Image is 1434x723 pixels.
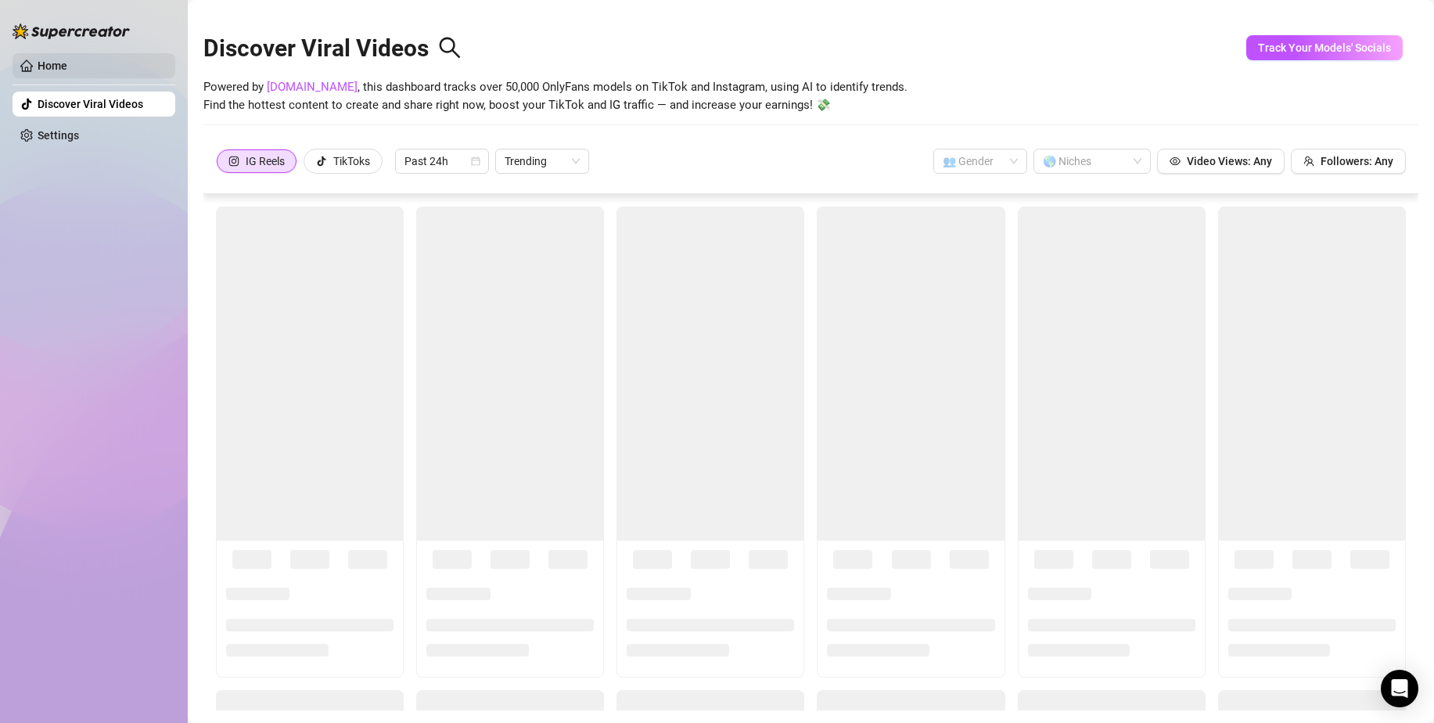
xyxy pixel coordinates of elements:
[203,34,462,63] h2: Discover Viral Videos
[1170,156,1181,167] span: eye
[228,156,239,167] span: instagram
[333,149,370,173] div: TikToks
[1246,35,1403,60] button: Track Your Models' Socials
[13,23,130,39] img: logo-BBDzfeDw.svg
[1381,670,1418,707] div: Open Intercom Messenger
[438,36,462,59] span: search
[1157,149,1285,174] button: Video Views: Any
[267,80,358,94] a: [DOMAIN_NAME]
[1291,149,1406,174] button: Followers: Any
[203,78,907,115] span: Powered by , this dashboard tracks over 50,000 OnlyFans models on TikTok and Instagram, using AI ...
[38,98,143,110] a: Discover Viral Videos
[471,156,480,166] span: calendar
[1303,156,1314,167] span: team
[38,59,67,72] a: Home
[1258,41,1391,54] span: Track Your Models' Socials
[38,129,79,142] a: Settings
[246,149,285,173] div: IG Reels
[1321,155,1393,167] span: Followers: Any
[1187,155,1272,167] span: Video Views: Any
[316,156,327,167] span: tik-tok
[404,149,480,173] span: Past 24h
[505,149,580,173] span: Trending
